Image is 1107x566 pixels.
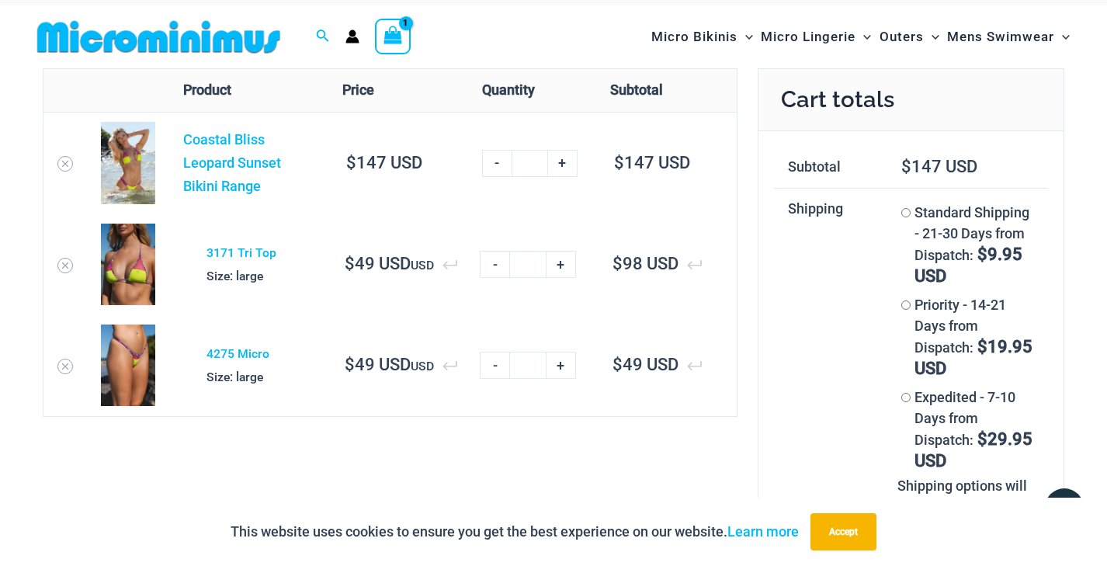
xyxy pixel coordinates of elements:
[651,17,737,57] span: Micro Bikinis
[924,17,939,57] span: Menu Toggle
[206,346,269,361] a: 4275 Micro
[914,337,1032,378] bdi: 19.95 USD
[758,69,1064,131] h2: Cart totals
[480,251,509,278] a: -
[206,366,233,389] dt: Size:
[345,30,359,43] a: Account icon link
[855,17,871,57] span: Menu Toggle
[914,429,1032,471] bdi: 29.95 USD
[810,513,876,550] button: Accept
[206,245,276,260] a: 3171 Tri Top
[977,429,987,449] span: $
[901,157,977,176] bdi: 147 USD
[897,475,1034,538] p: Shipping options will be updated during checkout.
[647,13,757,61] a: Micro BikinisMenu ToggleMenu Toggle
[346,153,422,172] bdi: 147 USD
[509,352,546,379] input: Product quantity
[345,355,355,374] span: $
[612,254,678,273] bdi: 98 USD
[101,122,155,204] img: Coastal Bliss Leopard Sunset 3171 Tri Top 4371 Thong Bikini 06
[547,251,576,278] a: +
[947,17,1054,57] span: Mens Swimwear
[612,355,623,374] span: $
[316,27,330,47] a: Search icon link
[57,258,73,273] a: Remove 3171 Tri Top from cart
[901,157,911,176] span: $
[614,153,690,172] bdi: 147 USD
[977,337,987,356] span: $
[977,245,987,264] span: $
[468,69,596,112] th: Quantity
[943,13,1074,61] a: Mens SwimwearMenu ToggleMenu Toggle
[596,69,737,112] th: Subtotal
[914,204,1029,285] label: Standard Shipping - 21-30 Days from Dispatch:
[480,352,509,379] a: -
[614,153,624,172] span: $
[341,258,456,273] span: USD
[231,520,799,543] p: This website uses cookies to ensure you get the best experience on our website.
[761,17,855,57] span: Micro Lingerie
[345,254,355,273] span: $
[612,355,678,374] bdi: 49 USD
[345,355,411,374] bdi: 49 USD
[914,297,1033,377] label: Priority - 14-21 Days from Dispatch:
[375,19,411,54] a: View Shopping Cart, 1 items
[774,147,883,188] th: Subtotal
[57,359,73,374] a: Remove 4275 Micro from cart
[183,131,281,193] a: Coastal Bliss Leopard Sunset Bikini Range
[727,523,799,540] a: Learn more
[206,265,233,288] dt: Size:
[914,389,1033,470] label: Expedited - 7-10 Days from Dispatch:
[876,13,943,61] a: OutersMenu ToggleMenu Toggle
[482,150,512,177] a: -
[880,17,924,57] span: Outers
[914,245,1022,286] bdi: 9.95 USD
[1054,17,1070,57] span: Menu Toggle
[346,153,356,172] span: $
[345,254,411,273] bdi: 49 USD
[101,224,155,305] img: Coastal Bliss Leopard Sunset 3171 Tri Top 01
[206,366,317,389] p: large
[57,156,73,172] a: Remove Coastal Bliss Leopard Sunset Bikini Range from cart
[206,265,317,288] p: large
[512,150,548,177] input: Product quantity
[737,17,753,57] span: Menu Toggle
[341,359,456,373] span: USD
[757,13,875,61] a: Micro LingerieMenu ToggleMenu Toggle
[328,69,468,112] th: Price
[547,352,576,379] a: +
[509,251,546,278] input: Product quantity
[31,19,286,54] img: MM SHOP LOGO FLAT
[612,254,623,273] span: $
[169,69,328,112] th: Product
[548,150,578,177] a: +
[645,11,1076,63] nav: Site Navigation
[101,325,155,406] img: Coastal Bliss Leopard Sunset 4275 Micro Bikini 01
